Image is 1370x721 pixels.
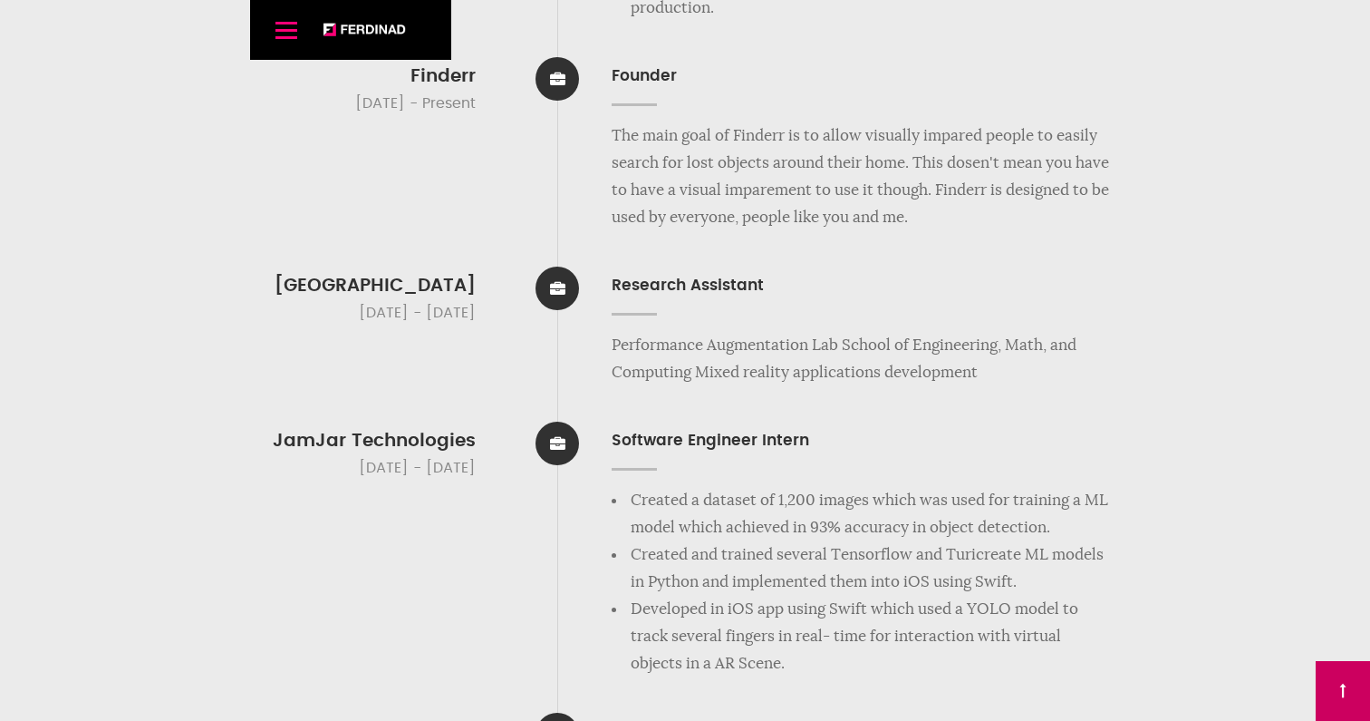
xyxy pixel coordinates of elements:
h4: Software Engineer Intern [612,427,1111,471]
p: The main goal of Finderr is to allow visually impared people to easily search for lost objects ar... [612,122,1111,231]
a: Back to Top [1316,661,1370,721]
a: Menu [268,12,304,48]
h4: Founder [612,63,1111,106]
a: [PERSON_NAME] [323,23,406,36]
h3: JamJar Technologies [259,427,476,454]
h3: Finderr [259,63,476,90]
span: Menu [275,29,297,32]
h4: Research Assistant [612,272,1111,316]
li: Developed in iOS app using Swift which used a YOLO model to track several fingers in real- time f... [627,596,1111,677]
h3: [GEOGRAPHIC_DATA] [259,272,476,299]
p: [DATE] - [DATE] [259,454,476,482]
p: [DATE] - [DATE] [259,299,476,326]
li: Created and trained several Tensorflow and Turicreate ML models in Python and implemented them in... [627,541,1111,596]
p: Performance Augmentation Lab School of Engineering, Math, and Computing Mixed reality application... [612,332,1111,386]
li: Created a dataset of 1,200 images which was used for training a ML model which achieved in 93% ac... [627,487,1111,541]
p: [DATE] - Present [259,90,476,117]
